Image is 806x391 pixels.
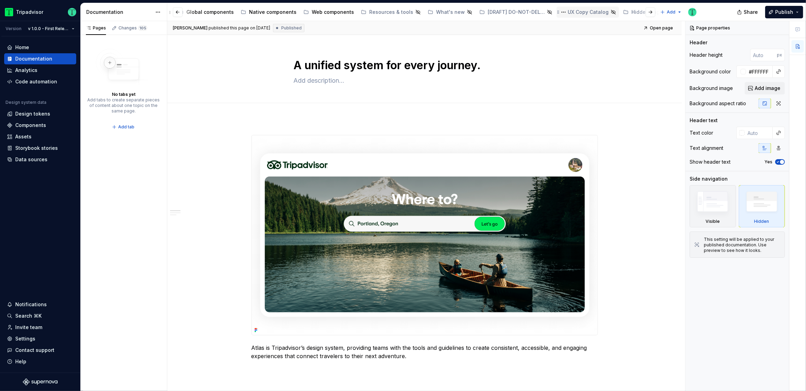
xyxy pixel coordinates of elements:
[238,7,299,18] a: Native components
[86,9,152,16] div: Documentation
[15,312,42,319] div: Search ⌘K
[209,25,270,31] div: published this page on [DATE]
[6,100,46,105] div: Design system data
[369,9,413,16] div: Resources & tools
[173,25,207,31] span: [PERSON_NAME]
[4,154,76,165] a: Data sources
[23,379,57,385] svg: Supernova Logo
[4,53,76,64] a: Documentation
[186,9,234,16] div: Global components
[252,135,597,335] img: 5899e985-e574-4809-bad2-61f467d26209.png
[15,44,29,51] div: Home
[358,7,424,18] a: Resources & tools
[5,8,13,16] img: 0ed0e8b8-9446-497d-bad0-376821b19aa5.png
[690,185,736,227] div: Visible
[739,185,785,227] div: Hidden
[4,322,76,333] a: Invite team
[690,100,746,107] div: Background aspect ratio
[118,124,135,130] span: Add tab
[15,78,57,85] div: Code automation
[688,8,697,16] img: Thomas Dittmer
[764,159,772,165] label: Yes
[15,156,47,163] div: Data sources
[477,7,555,18] a: [DRAFT] DO-NOT-DELETE [PERSON_NAME] test - DS viewer
[86,25,106,31] div: Pages
[620,7,676,18] a: Hidden Pages
[690,117,718,124] div: Header text
[568,9,609,16] div: UX Copy Catalog
[4,310,76,321] button: Search ⌘K
[138,25,147,31] span: 105
[251,344,598,360] p: Atlas is Tripadvisor’s design system, providing teams with the tools and guidelines to create con...
[16,9,43,16] div: Tripadvisor
[775,9,793,16] span: Publish
[15,145,58,152] div: Storybook stories
[118,25,147,31] div: Changes
[15,301,47,308] div: Notifications
[15,67,37,74] div: Analytics
[704,237,780,253] div: This setting will be applied to your published documentation. Use preview to see how it looks.
[690,68,731,75] div: Background color
[745,82,785,94] button: Add image
[4,120,76,131] a: Components
[745,127,773,139] input: Auto
[4,42,76,53] a: Home
[488,9,545,16] div: [DRAFT] DO-NOT-DELETE [PERSON_NAME] test - DS viewer
[734,6,762,18] button: Share
[301,7,357,18] a: Web components
[4,65,76,76] a: Analytics
[690,39,707,46] div: Header
[112,92,135,97] div: No tabs yet
[631,9,665,16] div: Hidden Pages
[557,7,619,18] a: UX Copy Catalog
[15,358,26,365] div: Help
[15,55,52,62] div: Documentation
[436,9,465,16] div: What's new
[765,6,803,18] button: Publish
[690,158,730,165] div: Show header text
[706,219,720,224] div: Visible
[15,324,42,331] div: Invite team
[744,9,758,16] span: Share
[641,23,676,33] a: Open page
[15,5,500,19] div: Page tree
[15,347,54,354] div: Contact support
[110,122,138,132] button: Add tab
[15,110,50,117] div: Design tokens
[28,26,69,31] span: v 1.0.0 - First Release
[425,7,475,18] a: What's new
[650,25,673,31] span: Open page
[4,299,76,310] button: Notifications
[4,143,76,154] a: Storybook stories
[15,122,46,129] div: Components
[658,7,684,17] button: Add
[754,219,769,224] div: Hidden
[690,145,723,152] div: Text alignment
[4,345,76,356] button: Contact support
[690,175,728,182] div: Side navigation
[15,335,35,342] div: Settings
[746,65,773,78] input: Auto
[4,131,76,142] a: Assets
[4,333,76,344] a: Settings
[690,85,733,92] div: Background image
[667,9,675,15] span: Add
[690,129,713,136] div: Text color
[292,57,554,74] textarea: A unified system for every journey.
[15,133,32,140] div: Assets
[25,24,78,34] button: v 1.0.0 - First Release
[777,52,782,58] p: px
[175,7,237,18] a: Global components
[312,9,354,16] div: Web components
[1,4,79,19] button: TripadvisorThomas Dittmer
[249,9,296,16] div: Native components
[4,356,76,367] button: Help
[281,25,302,31] span: Published
[68,8,76,16] img: Thomas Dittmer
[750,49,777,61] input: Auto
[4,76,76,87] a: Code automation
[87,97,160,114] div: Add tabs to create separate pieces of content about one topic on the same page.
[690,52,723,58] div: Header height
[4,108,76,119] a: Design tokens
